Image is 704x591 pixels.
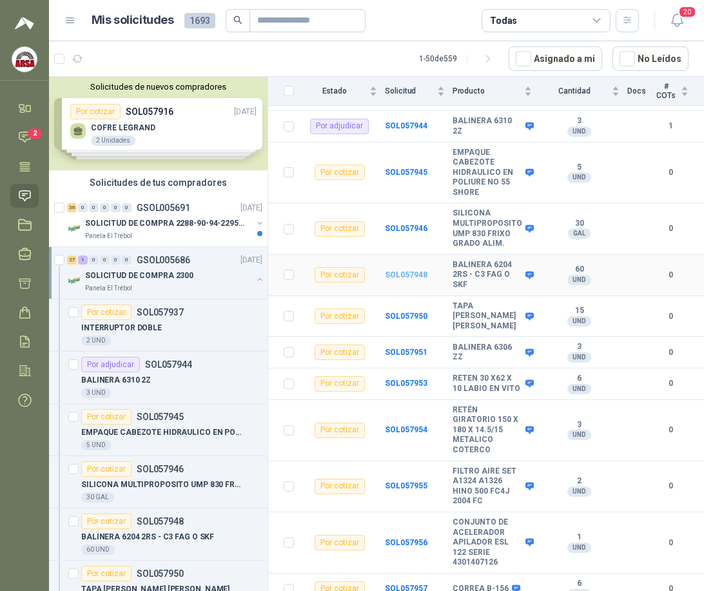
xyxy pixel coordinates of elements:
th: # COTs [654,77,704,106]
span: # COTs [654,82,678,100]
div: UND [567,275,591,285]
b: 0 [654,269,689,281]
div: 2 UND [81,336,111,346]
a: SOL057948 [385,270,427,279]
a: SOL057950 [385,312,427,321]
img: Company Logo [67,221,83,236]
div: Por adjudicar [81,357,140,372]
th: Estado [302,77,385,106]
div: Por cotizar [315,165,365,180]
div: Por adjudicar [310,119,369,134]
b: 0 [654,310,689,323]
b: RETEN 30 X62 X 10 LABIO EN VITO [453,374,522,394]
b: EMPAQUE CABEZOTE HIDRAULICO EN POLIURE NO 55 SHORE [453,148,522,198]
a: SOL057956 [385,538,427,547]
div: Por cotizar [315,221,365,237]
button: No Leídos [612,46,689,71]
div: Por cotizar [315,479,365,494]
img: Company Logo [12,47,37,72]
div: GAL [568,228,591,239]
img: Company Logo [67,273,83,288]
b: SOL057955 [385,481,427,490]
b: 0 [654,480,689,492]
div: 0 [111,255,121,265]
div: Por cotizar [81,514,132,529]
b: 1 [540,532,620,543]
a: Por cotizarSOL057948BALINERA 6204 2RS - C3 FAG O SKF60 UND [49,508,268,561]
button: 20 [665,9,689,32]
div: Por cotizar [81,305,132,320]
div: 1 [78,255,88,265]
div: UND [567,352,591,363]
th: Solicitud [385,77,452,106]
b: BALINERA 6310 2Z [453,116,522,136]
div: 0 [100,255,110,265]
th: Producto [453,77,540,106]
b: CONJUNTO DE ACELERADOR APILADOR ESL 122 SERIE 4301407126 [453,517,522,568]
div: UND [567,126,591,137]
b: FILTRO AIRE SET A1324 A1326 HINO 500 FC4J 2004 FC [453,466,522,506]
div: UND [567,543,591,553]
b: 0 [654,223,689,235]
div: Por cotizar [315,267,365,283]
div: Todas [490,14,517,28]
p: BALINERA 6310 2Z [81,374,151,386]
span: 2 [28,128,42,139]
b: BALINERA 6306 ZZ [453,343,522,363]
div: 0 [122,255,132,265]
b: 5 [540,163,620,173]
b: 0 [654,166,689,179]
p: BALINERA 6204 2RS - C3 FAG O SKF [81,531,214,543]
p: [DATE] [240,202,262,214]
span: Producto [453,86,522,95]
div: Solicitudes de nuevos compradoresPor cotizarSOL057916[DATE] COFRE LEGRAND2 UnidadesPor cotizarSOL... [49,77,268,170]
div: 0 [111,203,121,212]
a: SOL057951 [385,348,427,357]
span: Cantidad [540,86,610,95]
b: 2 [540,476,620,486]
p: SOLICITUD DE COMPRA 2288-90-94-2295-96-2301-02-04 [85,217,246,230]
button: Solicitudes de nuevos compradores [54,82,262,92]
p: EMPAQUE CABEZOTE HIDRAULICO EN POLIURE NO 55 SHORE [81,426,242,439]
div: 0 [89,203,99,212]
b: TAPA [PERSON_NAME] [PERSON_NAME] [453,301,522,332]
a: 2 [10,125,39,149]
div: Por cotizar [315,308,365,324]
b: BALINERA 6204 2RS - C3 FAG O SKF [453,260,522,290]
div: Por cotizar [81,409,132,425]
p: SOL057946 [137,465,184,474]
a: SOL057954 [385,425,427,434]
a: 27 1 0 0 0 0 GSOL005686[DATE] Company LogoSOLICITUD DE COMPRA 2300Panela El Trébol [67,252,265,294]
div: UND [567,316,591,326]
b: 3 [540,116,620,126]
b: SOL057946 [385,224,427,233]
div: 1 - 50 de 559 [419,48,498,69]
b: 15 [540,306,620,316]
b: SOL057944 [385,121,427,130]
a: Por cotizarSOL057945EMPAQUE CABEZOTE HIDRAULICO EN POLIURE NO 55 SHORE5 UND [49,404,268,456]
img: Logo peakr [15,15,34,31]
b: 30 [540,219,620,229]
b: 60 [540,265,620,275]
th: Docs [627,77,654,106]
th: Cantidad [540,77,628,106]
a: Por cotizarSOL057937INTERRUPTOR DOBLE2 UND [49,299,268,352]
b: 3 [540,342,620,352]
b: SILICONA MULTIPROPOSITO UMP 830 FRIXO GRADO ALIM. [453,208,522,248]
h1: Mis solicitudes [92,11,174,30]
p: Panela El Trébol [85,231,132,241]
div: 36 [67,203,77,212]
span: 20 [678,6,696,18]
div: 0 [78,203,88,212]
b: 0 [654,537,689,549]
a: Por adjudicarSOL057944BALINERA 6310 2Z3 UND [49,352,268,404]
b: 0 [654,424,689,436]
b: 0 [654,346,689,359]
p: SOLICITUD DE COMPRA 2300 [85,270,193,282]
div: Por cotizar [81,461,132,477]
div: Solicitudes de tus compradores [49,170,268,195]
